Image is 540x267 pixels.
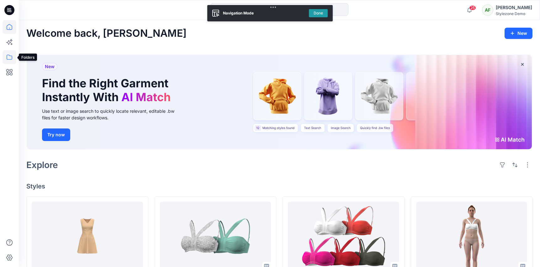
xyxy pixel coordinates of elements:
h2: Welcome back, [PERSON_NAME] [26,28,187,39]
div: Use text or image search to quickly locate relevant, editable .bw files for faster design workflows. [42,108,183,121]
button: New [505,28,532,39]
span: New [45,63,55,70]
button: Try now [42,128,70,141]
div: Stylezone Demo [496,11,532,16]
button: Done [309,9,328,17]
div: [PERSON_NAME] [496,4,532,11]
h4: Styles [26,183,532,190]
span: AI Match [121,90,171,104]
h2: Explore [26,160,58,170]
h1: Find the Right Garment Instantly With [42,77,174,104]
div: AF [482,4,493,16]
span: 25 [469,5,476,10]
